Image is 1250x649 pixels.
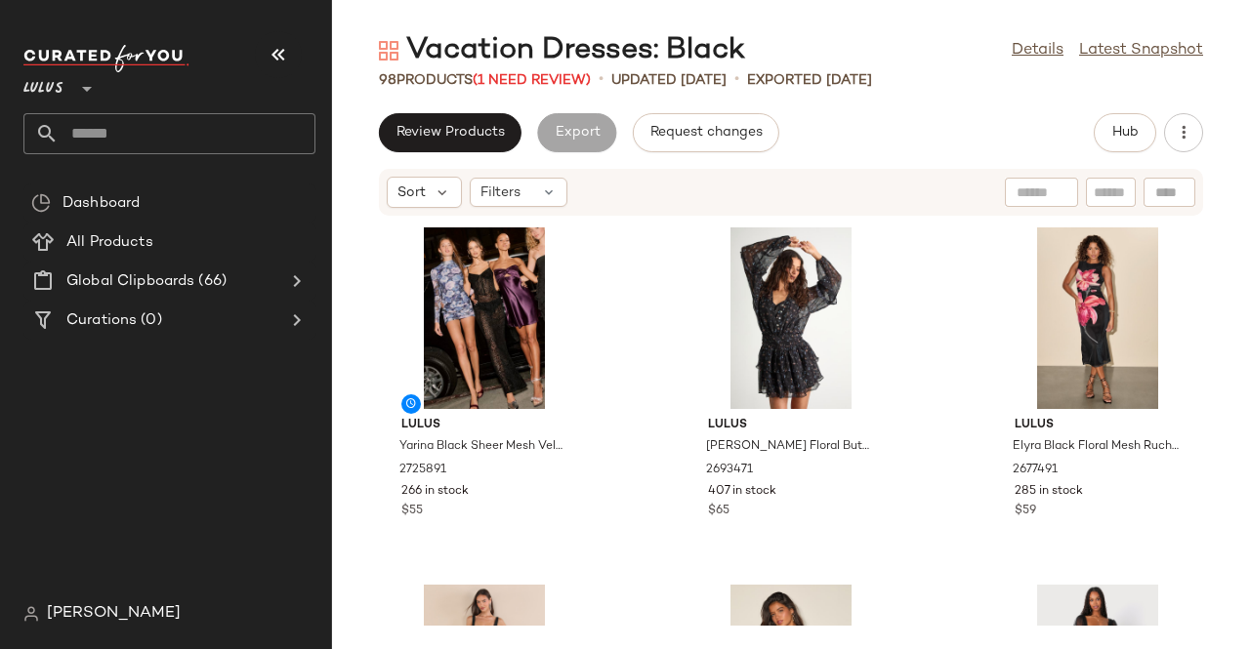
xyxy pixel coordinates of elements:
[66,270,194,293] span: Global Clipboards
[379,70,591,91] div: Products
[62,192,140,215] span: Dashboard
[23,45,189,72] img: cfy_white_logo.C9jOOHJF.svg
[633,113,779,152] button: Request changes
[66,231,153,254] span: All Products
[611,70,727,91] p: updated [DATE]
[23,66,63,101] span: Lulus
[706,462,753,479] span: 2693471
[999,227,1196,409] img: 2677491_01_hero_2025-07-22.jpg
[1015,417,1181,434] span: Lulus
[386,227,583,409] img: 12991841_2725891.jpg
[1013,462,1058,479] span: 2677491
[747,70,872,91] p: Exported [DATE]
[1012,39,1063,62] a: Details
[401,483,469,501] span: 266 in stock
[379,113,521,152] button: Review Products
[47,602,181,626] span: [PERSON_NAME]
[379,73,396,88] span: 98
[1015,503,1036,520] span: $59
[31,193,51,213] img: svg%3e
[379,31,745,70] div: Vacation Dresses: Black
[66,309,137,332] span: Curations
[649,125,763,141] span: Request changes
[1015,483,1083,501] span: 285 in stock
[399,462,446,479] span: 2725891
[1111,125,1139,141] span: Hub
[734,68,739,92] span: •
[397,183,426,203] span: Sort
[401,417,567,434] span: Lulus
[708,417,874,434] span: Lulus
[473,73,591,88] span: (1 Need Review)
[599,68,604,92] span: •
[708,483,776,501] span: 407 in stock
[692,227,890,409] img: 2693471_01_hero_2025-07-30.jpg
[396,125,505,141] span: Review Products
[708,503,729,520] span: $65
[399,438,565,456] span: Yarina Black Sheer Mesh Velvet Burnout Maxi Dress
[706,438,872,456] span: [PERSON_NAME] Floral Button-Front Long Sleeve Mini Dress
[23,606,39,622] img: svg%3e
[1079,39,1203,62] a: Latest Snapshot
[480,183,521,203] span: Filters
[137,309,161,332] span: (0)
[401,503,423,520] span: $55
[379,41,398,61] img: svg%3e
[1013,438,1179,456] span: Elyra Black Floral Mesh Ruched Crew Neck Midi Dress
[1094,113,1156,152] button: Hub
[194,270,227,293] span: (66)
